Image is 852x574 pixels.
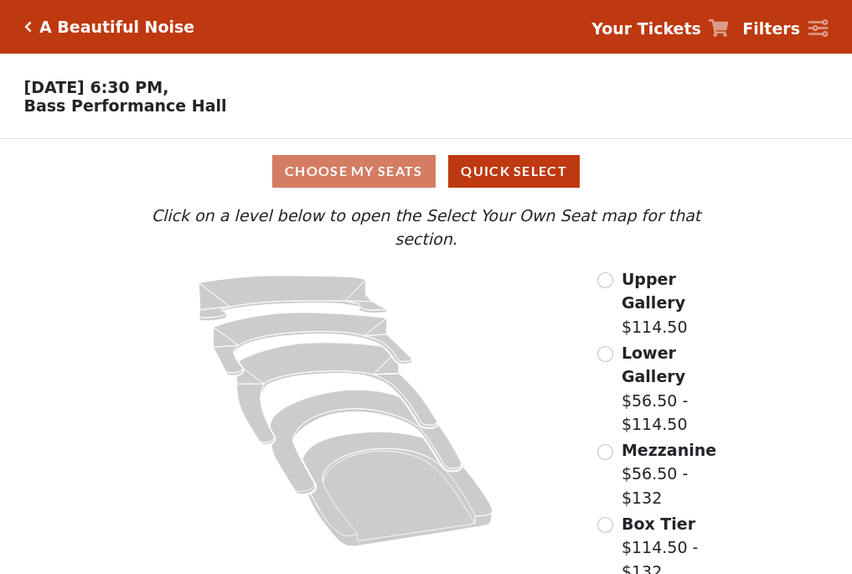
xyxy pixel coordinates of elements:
a: Filters [742,17,828,41]
strong: Filters [742,19,800,38]
span: Lower Gallery [622,344,685,386]
span: Upper Gallery [622,270,685,313]
a: Your Tickets [591,17,729,41]
strong: Your Tickets [591,19,701,38]
path: Lower Gallery - Seats Available: 50 [214,313,412,375]
button: Quick Select [448,155,580,188]
path: Upper Gallery - Seats Available: 295 [199,276,387,321]
span: Box Tier [622,515,695,533]
label: $56.50 - $132 [622,438,734,510]
a: Click here to go back to filters [24,21,32,33]
label: $56.50 - $114.50 [622,341,734,437]
label: $114.50 [622,267,734,339]
span: Mezzanine [622,441,716,459]
p: Click on a level below to open the Select Your Own Seat map for that section. [118,204,733,251]
path: Orchestra / Parterre Circle - Seats Available: 23 [303,432,493,546]
h5: A Beautiful Noise [39,18,194,37]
